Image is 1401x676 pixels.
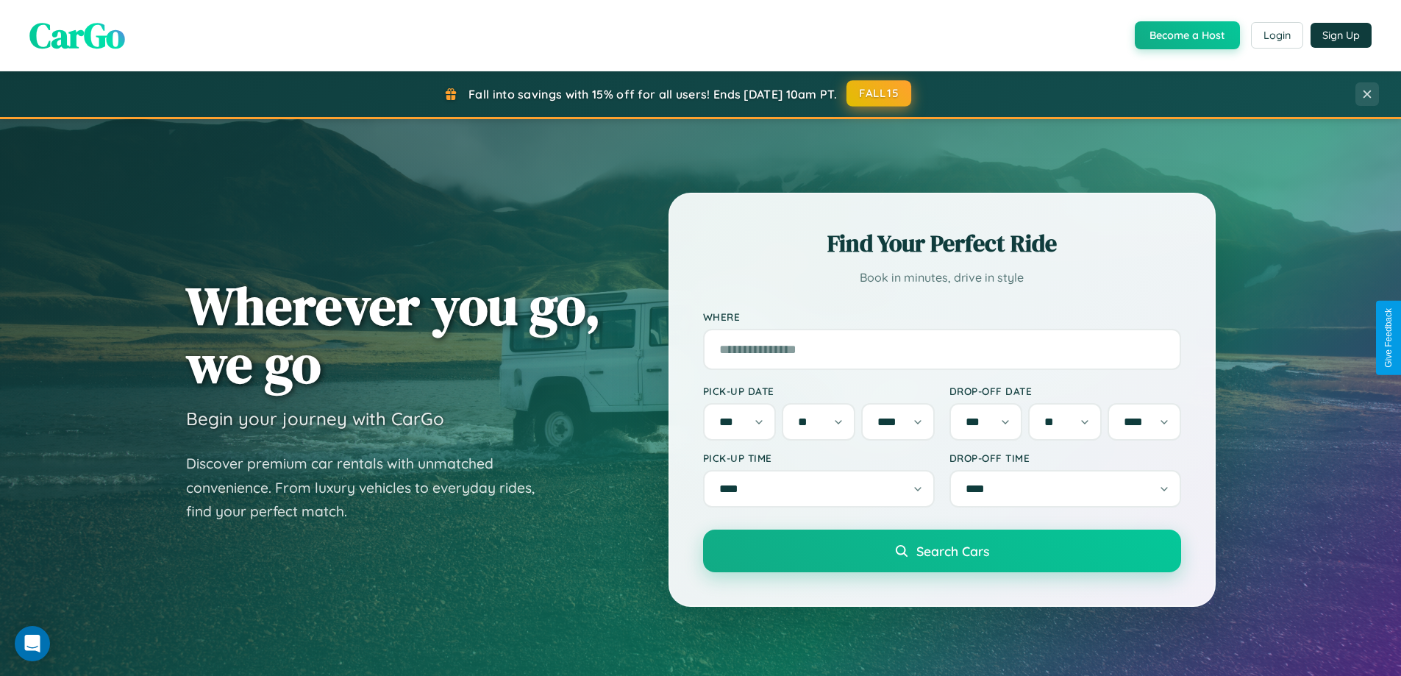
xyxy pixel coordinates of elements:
button: Sign Up [1311,23,1372,48]
p: Discover premium car rentals with unmatched convenience. From luxury vehicles to everyday rides, ... [186,452,554,524]
div: Give Feedback [1383,308,1394,368]
label: Pick-up Time [703,452,935,464]
label: Drop-off Date [949,385,1181,397]
label: Pick-up Date [703,385,935,397]
div: Open Intercom Messenger [15,626,50,661]
button: Search Cars [703,530,1181,572]
button: FALL15 [846,80,911,107]
label: Where [703,310,1181,323]
button: Login [1251,22,1303,49]
label: Drop-off Time [949,452,1181,464]
button: Become a Host [1135,21,1240,49]
h3: Begin your journey with CarGo [186,408,444,430]
span: Search Cars [916,543,989,559]
p: Book in minutes, drive in style [703,267,1181,288]
h1: Wherever you go, we go [186,277,601,393]
span: CarGo [29,11,125,60]
span: Fall into savings with 15% off for all users! Ends [DATE] 10am PT. [468,87,837,102]
h2: Find Your Perfect Ride [703,227,1181,260]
